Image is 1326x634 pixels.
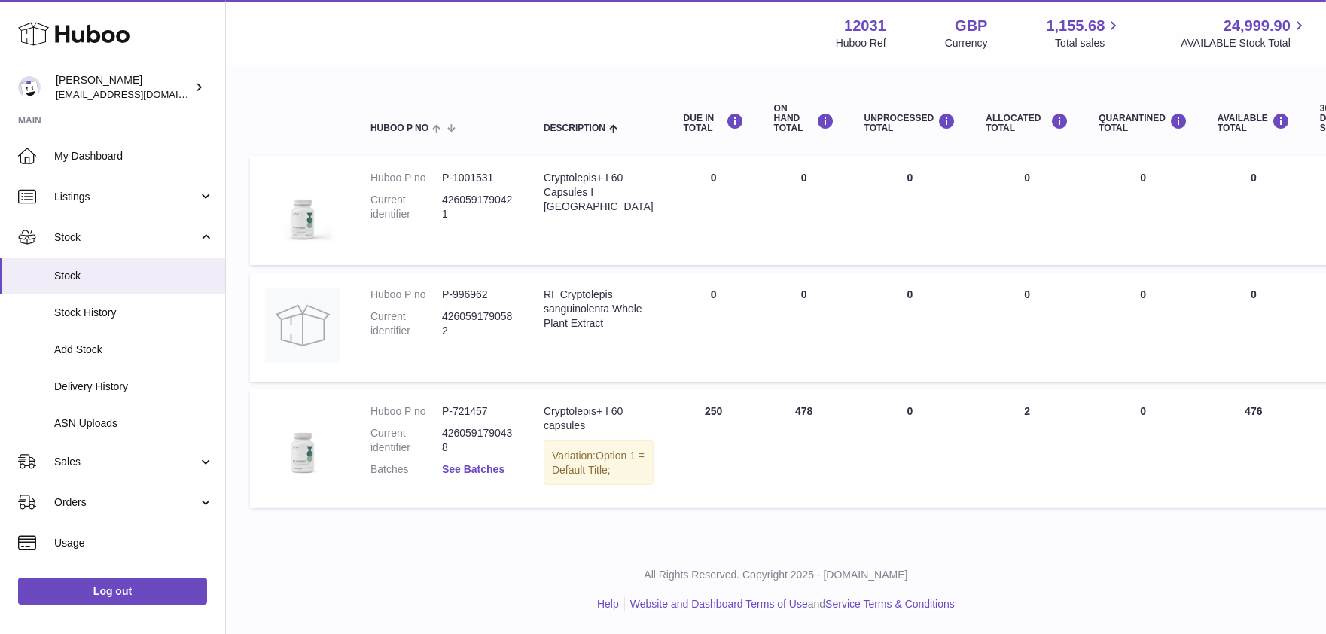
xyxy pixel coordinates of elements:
span: Usage [54,536,214,550]
div: Currency [945,36,988,50]
a: Service Terms & Conditions [825,598,955,610]
span: AVAILABLE Stock Total [1181,36,1308,50]
dt: Current identifier [370,309,442,338]
td: 478 [759,389,849,508]
dt: Current identifier [370,426,442,455]
p: All Rights Reserved. Copyright 2025 - [DOMAIN_NAME] [238,568,1314,582]
span: Stock History [54,306,214,320]
a: Website and Dashboard Terms of Use [630,598,808,610]
div: DUE IN TOTAL [684,113,744,133]
td: 0 [759,273,849,382]
a: 1,155.68 Total sales [1047,16,1123,50]
span: Description [544,123,605,133]
dd: P-721457 [442,404,514,419]
a: Log out [18,578,207,605]
span: 0 [1140,172,1146,184]
dt: Batches [370,462,442,477]
td: 0 [971,156,1084,265]
td: 0 [849,273,971,382]
td: 0 [669,156,759,265]
div: ALLOCATED Total [986,113,1068,133]
strong: GBP [955,16,987,36]
span: Sales [54,455,198,469]
div: ON HAND Total [774,104,834,134]
span: Total sales [1055,36,1122,50]
dd: 4260591790421 [442,193,514,221]
td: 0 [1203,273,1305,382]
span: 0 [1140,288,1146,300]
div: Cryptolepis+ I 60 Capsules I [GEOGRAPHIC_DATA] [544,171,654,214]
td: 250 [669,389,759,508]
div: Huboo Ref [836,36,886,50]
span: Option 1 = Default Title; [552,450,645,476]
img: product image [265,288,340,363]
div: Cryptolepis+ I 60 capsules [544,404,654,433]
img: admin@makewellforyou.com [18,76,41,99]
span: Huboo P no [370,123,428,133]
span: 24,999.90 [1224,16,1291,36]
dt: Current identifier [370,193,442,221]
span: Stock [54,230,198,245]
div: QUARANTINED Total [1099,113,1187,133]
td: 0 [669,273,759,382]
span: [EMAIL_ADDRESS][DOMAIN_NAME] [56,88,221,100]
span: 0 [1140,405,1146,417]
td: 0 [849,156,971,265]
span: Add Stock [54,343,214,357]
div: RI_Cryptolepis sanguinolenta Whole Plant Extract [544,288,654,331]
dt: Huboo P no [370,404,442,419]
span: Orders [54,495,198,510]
td: 0 [849,389,971,508]
td: 476 [1203,389,1305,508]
span: Listings [54,190,198,204]
a: Help [597,598,619,610]
span: Delivery History [54,379,214,394]
div: AVAILABLE Total [1218,113,1290,133]
dd: P-996962 [442,288,514,302]
span: Stock [54,269,214,283]
span: ASN Uploads [54,416,214,431]
a: See Batches [442,463,504,475]
strong: 12031 [844,16,886,36]
dd: P-1001531 [442,171,514,185]
div: Variation: [544,440,654,486]
td: 0 [971,273,1084,382]
li: and [625,597,955,611]
span: My Dashboard [54,149,214,163]
td: 0 [1203,156,1305,265]
dd: 4260591790438 [442,426,514,455]
dd: 4260591790582 [442,309,514,338]
td: 2 [971,389,1084,508]
td: 0 [759,156,849,265]
dt: Huboo P no [370,171,442,185]
dt: Huboo P no [370,288,442,302]
img: product image [265,171,340,246]
div: UNPROCESSED Total [864,113,956,133]
div: [PERSON_NAME] [56,73,191,102]
img: product image [265,404,340,480]
a: 24,999.90 AVAILABLE Stock Total [1181,16,1308,50]
span: 1,155.68 [1047,16,1105,36]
